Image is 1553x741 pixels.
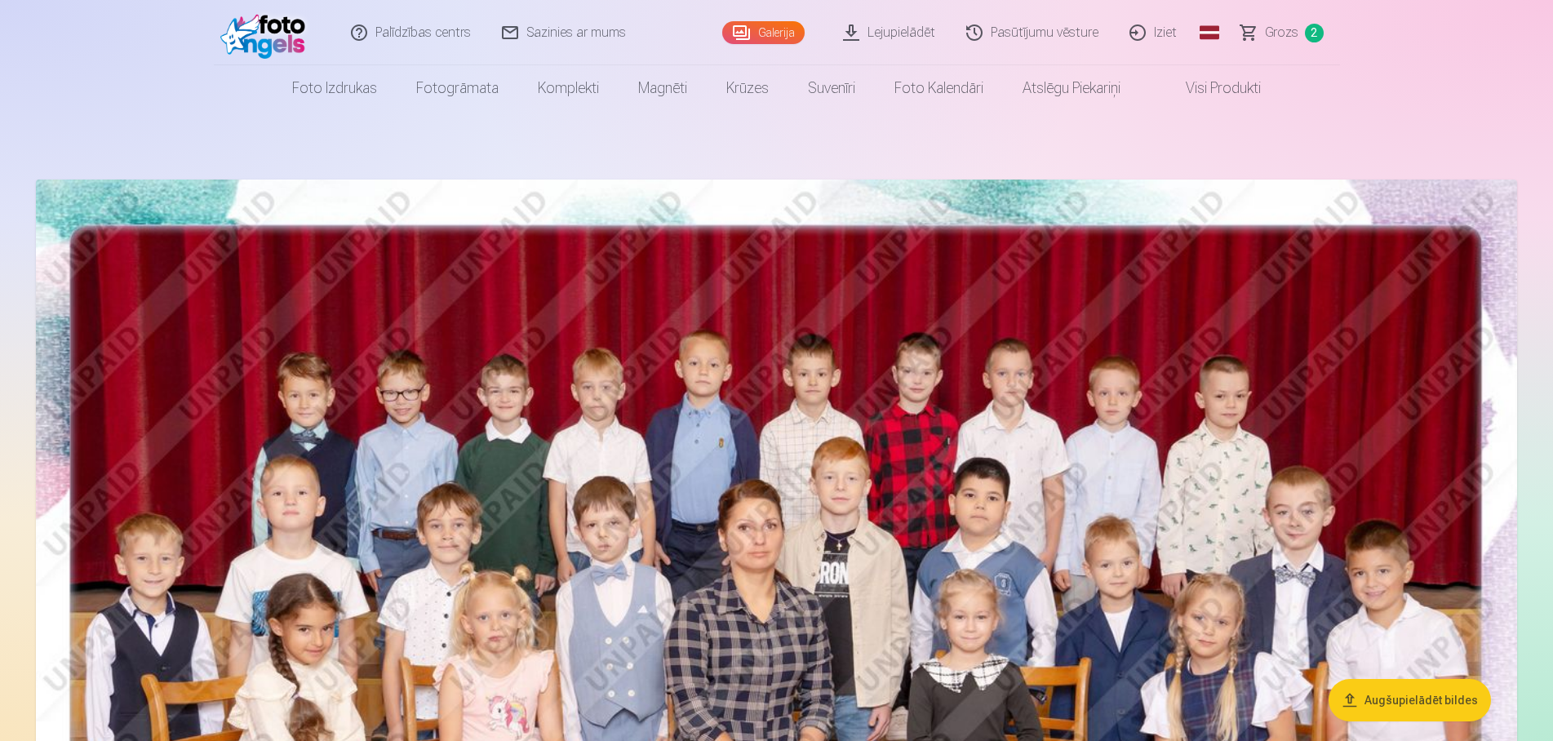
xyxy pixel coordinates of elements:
[1265,23,1298,42] span: Grozs
[1003,65,1140,111] a: Atslēgu piekariņi
[1140,65,1280,111] a: Visi produkti
[707,65,788,111] a: Krūzes
[518,65,619,111] a: Komplekti
[788,65,875,111] a: Suvenīri
[397,65,518,111] a: Fotogrāmata
[875,65,1003,111] a: Foto kalendāri
[619,65,707,111] a: Magnēti
[1305,24,1324,42] span: 2
[1329,679,1491,721] button: Augšupielādēt bildes
[273,65,397,111] a: Foto izdrukas
[220,7,314,59] img: /fa1
[722,21,805,44] a: Galerija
